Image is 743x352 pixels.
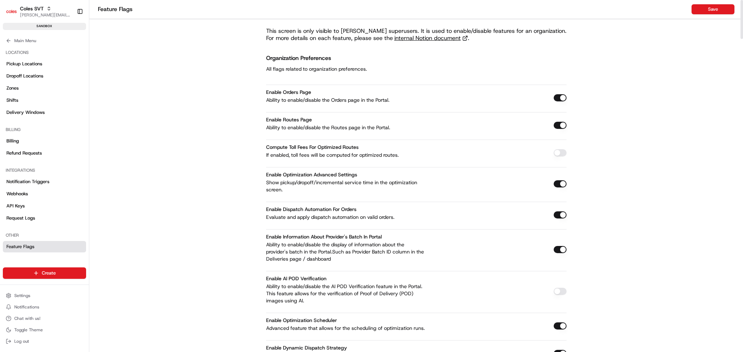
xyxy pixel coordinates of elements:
button: Chat with us! [3,313,86,323]
button: Start new chat [121,70,130,79]
span: Billing [6,138,19,144]
a: Shifts [3,95,86,106]
button: Coles SVT [20,5,44,12]
span: Settings [14,293,30,298]
p: Welcome 👋 [7,28,130,40]
a: Powered byPylon [50,120,86,126]
button: Settings [3,291,86,301]
p: Ability to enable/disable the display of information about the provider's batch in the Portal.Suc... [266,241,427,262]
a: Billing [3,135,86,147]
span: API Keys [6,203,25,209]
input: Clear [19,46,118,53]
a: Refund Requests [3,147,86,159]
h3: For more details on each feature, please see the . [266,35,567,42]
label: Enable Routes Page [266,116,312,123]
span: Knowledge Base [14,103,55,110]
span: Refund Requests [6,150,42,156]
span: Delivery Windows [6,109,45,116]
span: Toggle Theme [14,327,43,333]
span: Pickup Locations [6,61,42,67]
a: Webhooks [3,188,86,200]
p: If enabled, toll fees will be computed for optimized routes. [266,151,427,159]
div: 📗 [7,104,13,110]
a: internal Notion document [394,35,468,42]
button: Log out [3,336,86,346]
a: Feature Flags [3,241,86,252]
a: Zones [3,82,86,94]
label: Enable Optimization Scheduler [266,317,337,323]
p: Evaluate and apply dispatch automation on valid orders. [266,213,427,221]
button: Save [692,4,734,14]
h2: Organization Preferences [266,53,367,63]
h1: Feature Flags [98,5,692,14]
button: Notifications [3,302,86,312]
button: Create [3,267,86,279]
label: Enable AI POD Verification [266,275,326,282]
p: Advanced feature that allows for the scheduling of optimization runs. [266,325,427,332]
p: Ability to enable/disable the AI POD Verification feature in the Portal. This feature allows for ... [266,283,427,304]
label: Enable Optimization Advanced Settings [266,171,357,178]
label: Enable Dynamic Dispatch Strategy [266,345,347,351]
h2: This screen is only visible to [PERSON_NAME] superusers. It is used to enable/disable features fo... [266,27,567,35]
p: Ability to enable/disable the Routes page in the Portal. [266,124,427,131]
label: Compute toll fees for optimized routes [266,144,359,150]
img: Nash [7,7,21,21]
span: Webhooks [6,191,28,197]
div: sandbox [3,23,86,30]
img: 1736555255976-a54dd68f-1ca7-489b-9aae-adbdc363a1c4 [7,68,20,81]
span: Log out [14,338,29,344]
span: Feature Flags [6,243,34,250]
span: Shifts [6,97,18,104]
p: Ability to enable/disable the Orders page in the Portal. [266,96,427,104]
span: Create [42,270,56,276]
label: Enable Dispatch Automation for Orders [266,206,356,212]
p: Show pickup/dropoff/incremental service time in the optimization screen. [266,179,427,193]
span: API Documentation [68,103,115,110]
span: Notifications [14,304,39,310]
a: API Keys [3,200,86,212]
span: Main Menu [14,38,36,44]
span: Dropoff Locations [6,73,43,79]
span: Zones [6,85,19,91]
a: Pickup Locations [3,58,86,70]
button: [PERSON_NAME][EMAIL_ADDRESS][DOMAIN_NAME] [20,12,71,18]
button: Coles SVTColes SVT[PERSON_NAME][EMAIL_ADDRESS][DOMAIN_NAME] [3,3,74,20]
label: Enable Information about Provider's Batch in Portal [266,233,382,240]
a: 📗Knowledge Base [4,100,58,113]
a: Delivery Windows [3,107,86,118]
a: Dropoff Locations [3,70,86,82]
div: Other [3,230,86,241]
a: Notification Triggers [3,176,86,187]
div: 💻 [60,104,66,110]
span: Chat with us! [14,316,40,321]
a: 💻API Documentation [58,100,118,113]
span: Request Logs [6,215,35,221]
div: Start new chat [24,68,117,75]
div: Billing [3,124,86,135]
button: Main Menu [3,36,86,46]
button: Toggle Theme [3,325,86,335]
p: All flags related to organization preferences. [266,65,367,73]
span: Notification Triggers [6,178,49,185]
a: Request Logs [3,212,86,224]
div: Integrations [3,165,86,176]
img: Coles SVT [6,6,17,17]
span: Pylon [71,121,86,126]
div: Locations [3,47,86,58]
label: Enable Orders Page [266,89,311,95]
div: We're available if you need us! [24,75,90,81]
